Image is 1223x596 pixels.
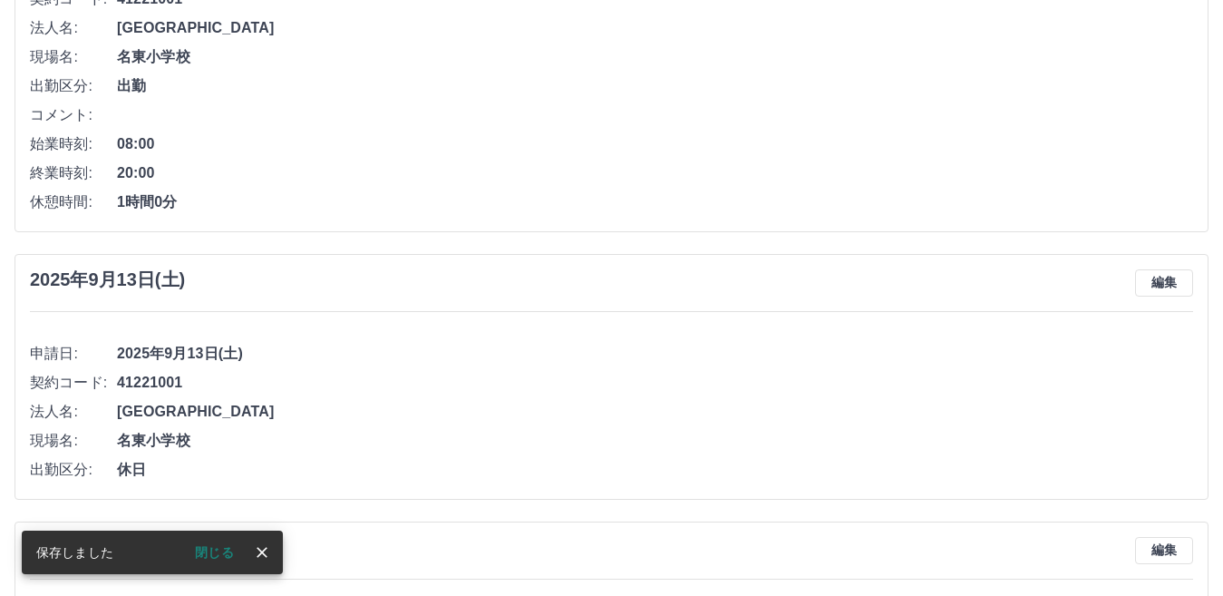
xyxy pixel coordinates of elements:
[117,372,1193,394] span: 41221001
[117,401,1193,423] span: [GEOGRAPHIC_DATA]
[1135,269,1193,297] button: 編集
[30,75,117,97] span: 出勤区分:
[117,46,1193,68] span: 名東小学校
[117,430,1193,452] span: 名東小学校
[30,269,185,290] h3: 2025年9月13日(土)
[30,459,117,481] span: 出勤区分:
[30,46,117,68] span: 現場名:
[1135,537,1193,564] button: 編集
[117,343,1193,365] span: 2025年9月13日(土)
[117,459,1193,481] span: 休日
[30,401,117,423] span: 法人名:
[30,430,117,452] span: 現場名:
[117,162,1193,184] span: 20:00
[30,133,117,155] span: 始業時刻:
[30,17,117,39] span: 法人名:
[30,191,117,213] span: 休憩時間:
[117,191,1193,213] span: 1時間0分
[117,133,1193,155] span: 08:00
[30,162,117,184] span: 終業時刻:
[248,539,276,566] button: close
[30,104,117,126] span: コメント:
[30,343,117,365] span: 申請日:
[30,372,117,394] span: 契約コード:
[117,75,1193,97] span: 出勤
[117,17,1193,39] span: [GEOGRAPHIC_DATA]
[36,536,113,569] div: 保存しました
[180,539,248,566] button: 閉じる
